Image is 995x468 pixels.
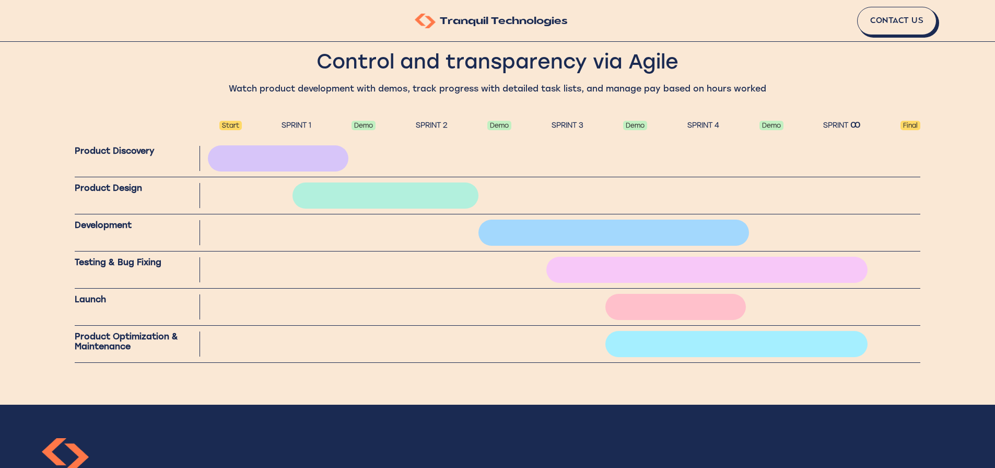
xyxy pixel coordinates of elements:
[818,116,865,135] div: SPRINT Ꝏ
[75,220,200,245] div: Development
[487,121,511,130] div: Demo
[219,121,242,130] div: Start
[415,14,436,28] img: Tranquil Technologies Logo
[276,116,317,135] div: SPRINT 1
[75,50,920,74] div: Control and transparency via Agile
[623,121,647,130] div: Demo
[75,183,200,208] div: Product Design
[857,7,937,35] a: Contact Us
[546,116,589,135] div: SPRINT 3
[75,257,200,282] div: Testing & Bug Fixing
[900,121,920,130] div: Final
[352,121,376,130] div: Demo
[159,84,836,94] div: Watch product development with demos, track progress with detailed task lists, and manage pay bas...
[411,116,453,135] div: SPRINT 2
[682,116,724,135] div: SPRINT 4
[75,294,200,319] div: Launch
[440,17,568,27] span: Tranquil Technologies
[75,146,200,171] div: Product Discovery
[759,121,783,130] div: Demo
[75,332,200,357] div: Product Optimization & Maintenance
